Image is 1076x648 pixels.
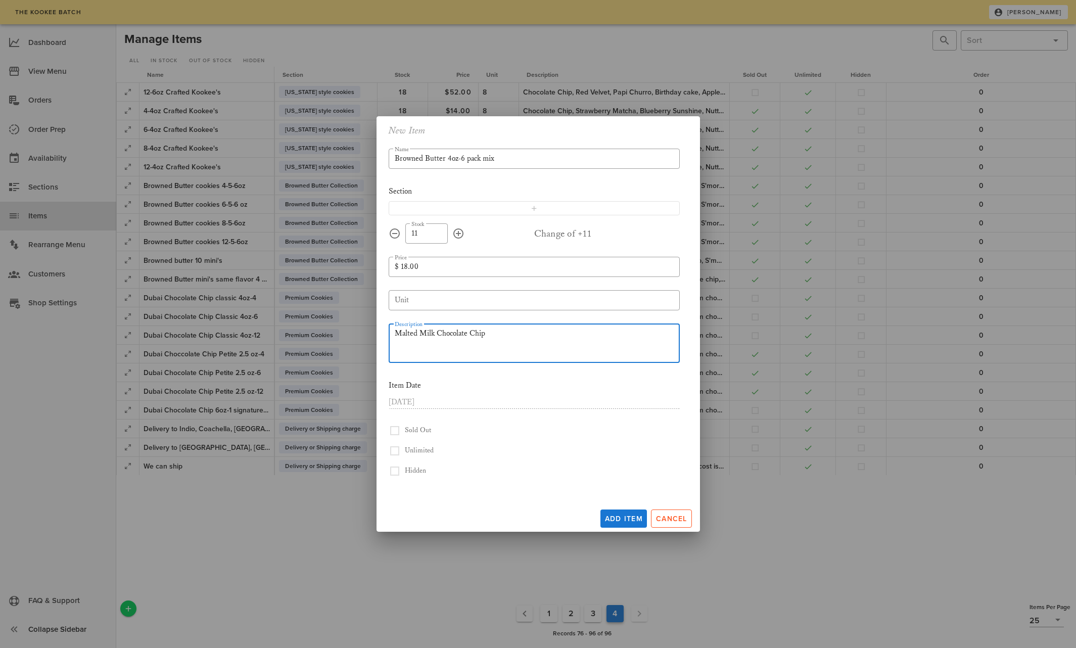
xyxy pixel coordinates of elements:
[389,227,401,240] button: prepend icon
[600,510,647,528] button: Add Item
[389,122,426,138] h2: New Item
[411,220,425,228] label: Stock
[395,320,423,328] label: Description
[405,467,427,475] span: Hidden
[452,227,464,240] button: append icon
[395,146,409,153] label: Name
[395,254,407,261] label: Price
[395,262,401,272] div: $
[389,380,680,391] div: Item Date
[389,186,680,197] div: Section
[534,225,680,242] div: Change of +11
[405,446,434,455] span: Unlimited
[405,426,432,435] span: Sold Out
[604,515,643,523] span: Add Item
[656,515,687,523] span: Cancel
[651,510,692,528] button: Cancel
